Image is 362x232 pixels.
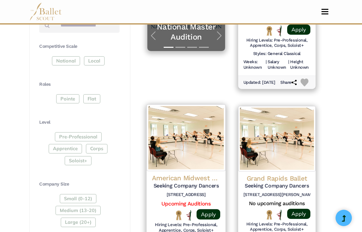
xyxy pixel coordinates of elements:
img: National [265,26,273,36]
button: Slide 4 [199,44,209,51]
a: Apply [287,209,310,219]
h4: Level [39,119,120,126]
a: Apply [287,25,310,35]
img: National [265,210,273,220]
button: Slide 1 [164,44,173,51]
h6: Share [280,80,297,85]
h4: Company Size [39,181,120,187]
h6: Hiring Levels: Pre-Professional, Apprentice, Corps, Soloist+ [243,38,310,49]
img: National [174,210,183,221]
img: All [186,210,191,221]
input: Search by names... [55,17,120,33]
h4: Competitive Scale [39,43,120,50]
h6: Styles: General Classical [253,51,301,57]
h6: Height Unknown [290,59,310,70]
h4: American Midwest Ballet [152,174,220,183]
img: Logo [238,106,316,171]
h5: Seeking Company Dancers [152,183,220,189]
img: Logo [147,104,226,171]
h4: Grand Rapids Ballet [243,174,310,183]
a: Upcoming Auditions [162,200,211,206]
a: Apply [197,209,220,220]
h6: Updated: [DATE] [243,80,275,85]
h4: Roles [39,81,120,88]
img: All [277,26,282,36]
h6: Salary Unknown [268,59,287,70]
h6: | [288,59,289,70]
h5: Seeking Company Dancers [243,183,310,189]
h6: [STREET_ADDRESS][PERSON_NAME] [243,192,310,198]
h6: | [266,59,267,70]
button: Slide 2 [175,44,185,51]
img: All [277,210,282,220]
img: Heart [301,79,308,86]
h5: No upcoming auditions [243,200,310,207]
button: Toggle navigation [317,9,333,15]
h6: Weeks: Unknown [243,59,264,70]
button: Slide 3 [187,44,197,51]
h6: [STREET_ADDRESS] [152,192,220,198]
a: National Master Audition [154,22,218,42]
